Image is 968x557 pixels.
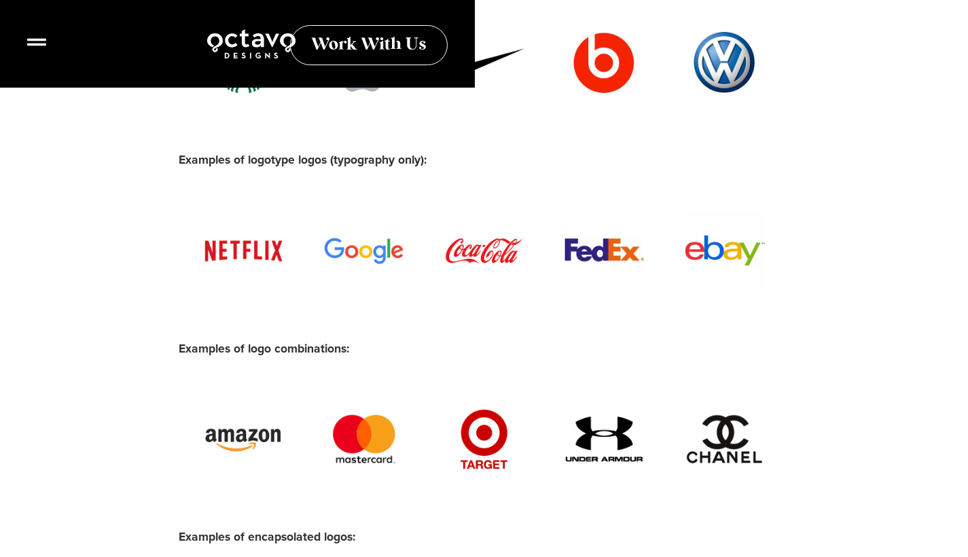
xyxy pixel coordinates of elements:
b: Examples of logo combinations: [179,340,349,357]
img: bl-google.png [319,206,408,295]
img: bl-volkswagen.png [680,18,769,107]
span: Work With Us [311,37,427,54]
img: bl-ebay.png [680,206,769,295]
img: bl-target.png [440,395,528,484]
img: Octavo Designs Logo in White [206,27,297,60]
img: bl-beats.png [560,18,649,107]
img: bl-fedex.png [560,206,649,295]
img: bl-nike.png [440,18,528,107]
img: bl-chanel.png [680,395,769,484]
img: bl-coke.png [440,206,528,295]
img: bl-mastercard.png [319,395,408,484]
a: Work With Us [290,25,448,65]
img: bl-netflix.png [199,206,288,295]
b: Examples of encapsolated logos: [179,528,355,545]
img: bl-amazon.png [199,395,288,484]
img: bl-under.png [560,395,649,484]
b: Examples of logotype logos (typography only): [179,151,427,168]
